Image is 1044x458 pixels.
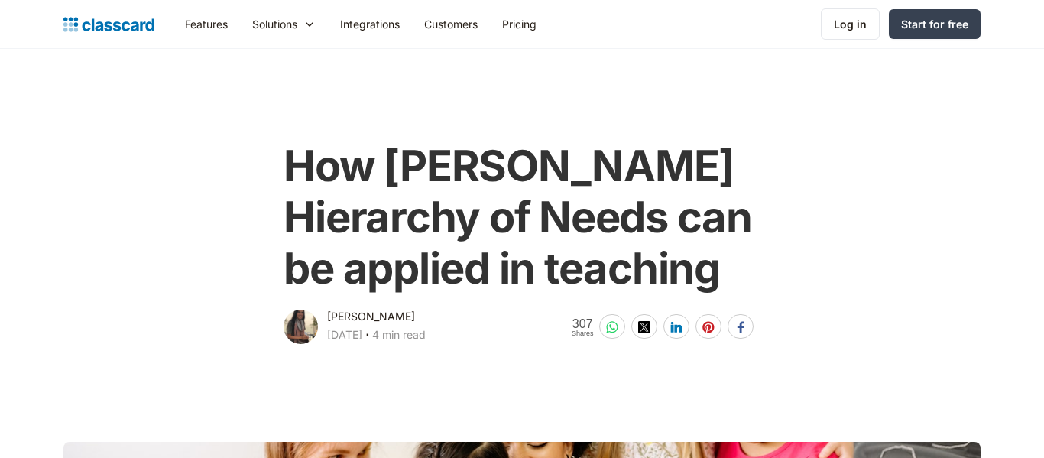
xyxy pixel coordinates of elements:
a: Features [173,7,240,41]
a: Start for free [889,9,981,39]
div: [DATE] [327,326,362,344]
img: facebook-white sharing button [734,321,747,333]
span: Shares [572,330,594,337]
div: Solutions [240,7,328,41]
a: Customers [412,7,490,41]
img: twitter-white sharing button [638,321,650,333]
img: whatsapp-white sharing button [606,321,618,333]
div: Start for free [901,16,968,32]
img: pinterest-white sharing button [702,321,715,333]
div: 4 min read [372,326,426,344]
div: Log in [834,16,867,32]
a: Pricing [490,7,549,41]
h1: How [PERSON_NAME] Hierarchy of Needs can be applied in teaching [284,141,760,295]
div: ‧ [362,326,372,347]
span: 307 [572,317,594,330]
a: Integrations [328,7,412,41]
div: [PERSON_NAME] [327,307,415,326]
div: Solutions [252,16,297,32]
a: home [63,14,154,35]
img: linkedin-white sharing button [670,321,682,333]
a: Log in [821,8,880,40]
